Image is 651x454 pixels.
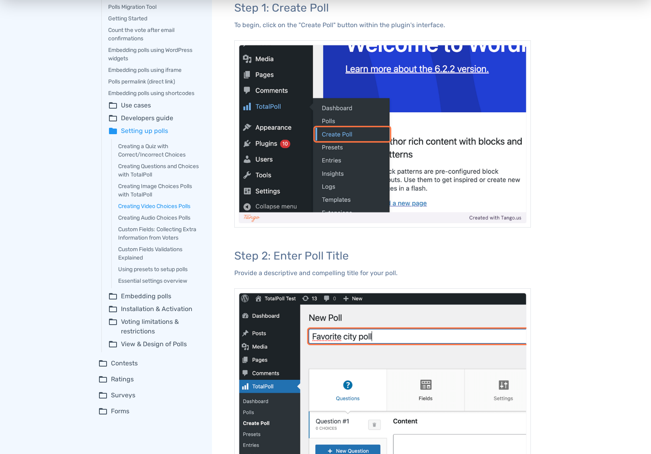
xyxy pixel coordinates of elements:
span: folder_open [98,406,108,416]
span: folder_open [98,375,108,384]
a: Polls permalink (direct link) [108,77,201,86]
h3: Step 2: Enter Poll Title [234,250,531,262]
a: Using presets to setup polls [118,265,201,274]
span: folder_open [98,391,108,400]
span: folder_open [108,291,118,301]
span: folder_open [108,113,118,123]
span: folder_open [108,101,118,110]
p: Provide a descriptive and compelling title for your poll. [234,268,531,279]
a: Custom Fields: Collecting Extra Information from Voters [118,225,201,242]
a: Essential settings overview [118,277,201,285]
span: folder_open [108,339,118,349]
summary: folder_openRatings [98,375,201,384]
summary: folder_openDevelopers guide [108,113,201,123]
summary: folder_openVoting limitations & restrictions [108,317,201,336]
a: Creating Audio Choices Polls [118,214,201,222]
a: Creating Image Choices Polls with TotalPoll [118,182,201,199]
span: folder_open [108,317,118,336]
a: Getting Started [108,14,201,23]
summary: folder_openInstallation & Activation [108,304,201,314]
summary: folder_openForms [98,406,201,416]
span: folder_open [98,359,108,368]
span: folder [108,126,118,136]
a: Polls Migration Tool [108,3,201,11]
a: Creating a Quiz with Correct/Incorrect Choices [118,142,201,159]
a: Embedding polls using WordPress widgets [108,46,201,63]
a: Count the vote after email confirmations [108,26,201,43]
a: Creating Video Choices Polls [118,202,201,210]
summary: folder_openUse cases [108,101,201,110]
summary: folder_openEmbedding polls [108,291,201,301]
summary: folderSetting up polls [108,126,201,136]
a: Custom Fields Validations Explained [118,245,201,262]
summary: folder_openView & Design of Polls [108,339,201,349]
a: Creating Questions and Choices with TotalPoll [118,162,201,179]
a: Embedding polls using shortcodes [108,89,201,97]
a: Embedding polls using iframe [108,66,201,74]
p: To begin, click on the "Create Poll" button within the plugin's interface. [234,20,531,31]
summary: folder_openContests [98,359,201,368]
h3: Step 1: Create Poll [234,2,531,14]
summary: folder_openSurveys [98,391,201,400]
span: folder_open [108,304,118,314]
